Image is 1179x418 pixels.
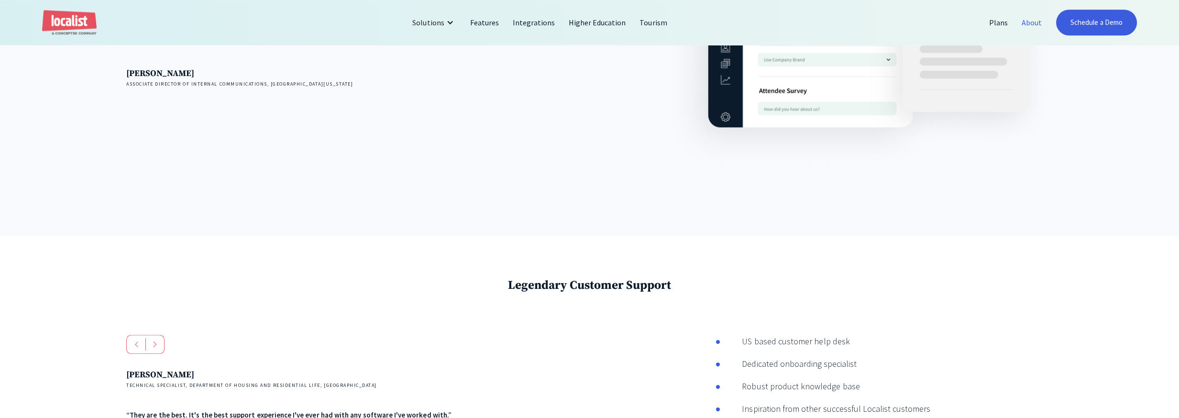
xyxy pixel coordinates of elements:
[1056,10,1137,35] a: Schedule a Demo
[720,335,849,348] div: US based customer help desk
[405,11,463,34] div: Solutions
[720,357,857,370] div: Dedicated onboarding specialist
[145,335,165,354] div: next slide
[126,369,194,380] strong: [PERSON_NAME]
[126,382,505,389] h4: Technical Specialist, Department of Housing and Residential Life, [GEOGRAPHIC_DATA]
[42,10,97,35] a: home
[412,17,444,28] div: Solutions
[633,11,674,34] a: Tourism
[126,68,194,79] strong: [PERSON_NAME]
[982,11,1015,34] a: Plans
[562,11,633,34] a: Higher Education
[463,11,506,34] a: Features
[337,278,842,293] h3: Legendary Customer Support
[506,11,562,34] a: Integrations
[720,380,859,393] div: Robust product knowledge base
[126,80,603,88] h4: Associate Director of Internal Communications, [GEOGRAPHIC_DATA][US_STATE]
[1015,11,1049,34] a: About
[720,402,930,415] div: Inspiration from other successful Localist customers
[126,335,146,354] div: previous slide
